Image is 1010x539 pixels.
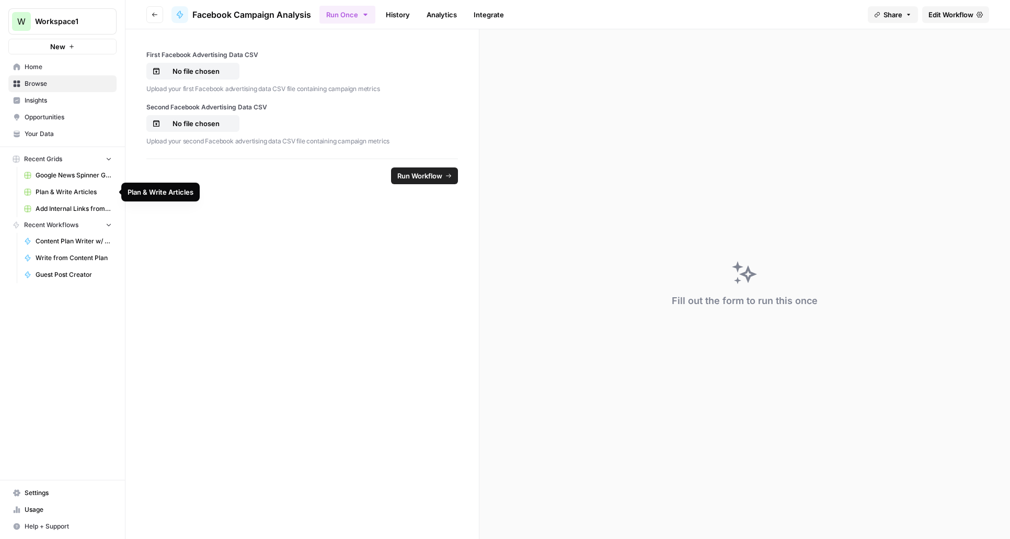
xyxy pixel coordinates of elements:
[8,485,117,501] a: Settings
[36,187,112,197] span: Plan & Write Articles
[25,96,112,105] span: Insights
[36,171,112,180] span: Google News Spinner Grid
[8,126,117,142] a: Your Data
[171,6,311,23] a: Facebook Campaign Analysis
[24,154,62,164] span: Recent Grids
[8,501,117,518] a: Usage
[24,220,78,230] span: Recent Workflows
[17,15,26,28] span: W
[391,167,458,184] button: Run Workflow
[25,79,112,88] span: Browse
[25,62,112,72] span: Home
[19,250,117,266] a: Write from Content Plan
[397,171,442,181] span: Run Workflow
[36,204,112,214] span: Add Internal Links from Knowledge Base
[19,233,117,250] a: Content Plan Writer w/ Visual Suggestions
[163,118,229,129] p: No file chosen
[467,6,510,23] a: Integrate
[25,129,112,139] span: Your Data
[8,151,117,167] button: Recent Grids
[868,6,918,23] button: Share
[19,167,117,184] a: Google News Spinner Grid
[146,103,458,112] label: Second Facebook Advertising Data CSV
[8,518,117,535] button: Help + Support
[50,41,65,52] span: New
[35,16,98,27] span: Workspace1
[8,109,117,126] a: Opportunities
[192,8,311,21] span: Facebook Campaign Analysis
[8,75,117,92] a: Browse
[672,294,818,308] div: Fill out the form to run this once
[922,6,989,23] a: Edit Workflow
[19,266,117,283] a: Guest Post Creator
[128,187,193,197] div: Plan & Write Articles
[319,6,375,24] button: Run Once
[883,9,902,20] span: Share
[420,6,463,23] a: Analytics
[25,488,112,498] span: Settings
[19,184,117,200] a: Plan & Write Articles
[146,84,458,94] p: Upload your first Facebook advertising data CSV file containing campaign metrics
[36,237,112,246] span: Content Plan Writer w/ Visual Suggestions
[146,115,239,132] button: No file chosen
[928,9,973,20] span: Edit Workflow
[19,200,117,217] a: Add Internal Links from Knowledge Base
[146,50,458,60] label: First Facebook Advertising Data CSV
[163,66,229,76] p: No file chosen
[25,113,112,122] span: Opportunities
[146,63,239,80] button: No file chosen
[25,505,112,514] span: Usage
[25,522,112,531] span: Help + Support
[8,8,117,35] button: Workspace: Workspace1
[36,270,112,279] span: Guest Post Creator
[8,39,117,54] button: New
[36,253,112,263] span: Write from Content Plan
[8,92,117,109] a: Insights
[146,136,458,147] p: Upload your second Facebook advertising data CSV file containing campaign metrics
[8,217,117,233] button: Recent Workflows
[8,59,117,75] a: Home
[380,6,416,23] a: History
